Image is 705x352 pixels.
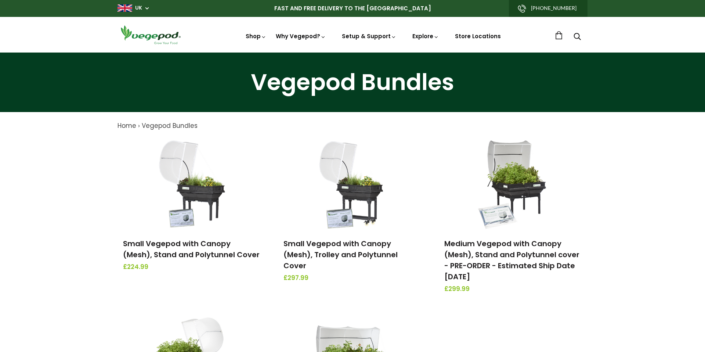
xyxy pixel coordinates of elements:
span: £224.99 [123,262,261,272]
span: £297.99 [283,273,421,283]
a: Small Vegepod with Canopy (Mesh), Trolley and Polytunnel Cover [283,238,398,271]
a: Setup & Support [342,32,396,40]
a: Medium Vegepod with Canopy (Mesh), Stand and Polytunnel cover - PRE-ORDER - Estimated Ship Date [... [444,238,579,282]
a: Small Vegepod with Canopy (Mesh), Stand and Polytunnel Cover [123,238,260,260]
span: › [138,121,140,130]
a: Store Locations [455,32,501,40]
img: Small Vegepod with Canopy (Mesh), Stand and Polytunnel Cover [153,138,231,230]
a: Home [117,121,136,130]
img: Small Vegepod with Canopy (Mesh), Trolley and Polytunnel Cover [314,138,391,230]
a: Vegepod Bundles [142,121,198,130]
a: Shop [246,32,266,40]
span: £299.99 [444,284,582,294]
img: gb_large.png [117,4,132,12]
img: Vegepod [117,24,184,45]
a: Explore [412,32,439,40]
a: Search [574,33,581,41]
h1: Vegepod Bundles [9,71,696,94]
a: Why Vegepod? [276,32,326,40]
a: UK [135,4,142,12]
img: Medium Vegepod with Canopy (Mesh), Stand and Polytunnel cover - PRE-ORDER - Estimated Ship Date S... [474,138,552,230]
nav: breadcrumbs [117,121,587,131]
